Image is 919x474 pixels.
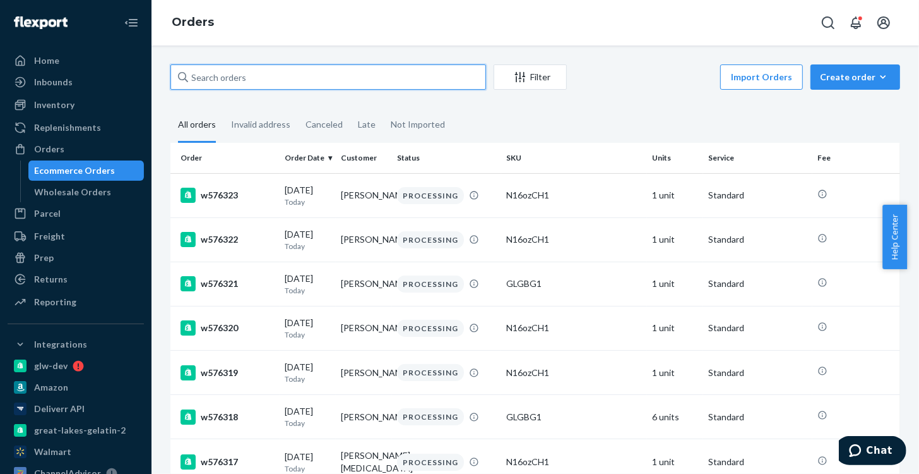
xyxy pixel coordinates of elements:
a: Home [8,51,144,71]
button: Close Navigation [119,10,144,35]
div: All orders [178,108,216,143]
td: [PERSON_NAME] [336,173,392,217]
a: Orders [172,15,214,29]
p: Standard [708,456,807,468]
a: Inventory [8,95,144,115]
a: Ecommerce Orders [28,161,145,181]
div: Home [34,54,59,67]
th: SKU [501,143,647,173]
img: Flexport logo [14,16,68,29]
p: Today [285,285,331,296]
div: Replenishments [34,121,101,134]
td: 1 unit [647,306,703,350]
a: Amazon [8,377,144,398]
p: Standard [708,367,807,379]
div: PROCESSING [397,187,464,204]
div: Prep [34,252,54,264]
div: [DATE] [285,228,331,252]
p: Standard [708,277,807,290]
th: Order [170,143,280,173]
a: Wholesale Orders [28,182,145,202]
th: Service [703,143,812,173]
th: Fee [812,143,900,173]
input: Search orders [170,64,486,90]
th: Order Date [280,143,336,173]
button: Help Center [882,205,907,269]
div: Invalid address [231,108,290,141]
a: glw-dev [8,356,144,376]
div: Amazon [34,381,68,394]
div: Wholesale Orders [35,186,112,198]
div: w576321 [181,276,275,291]
button: Import Orders [720,64,803,90]
p: Standard [708,233,807,246]
div: Canceled [305,108,343,141]
div: great-lakes-gelatin-2 [34,424,126,437]
a: Walmart [8,442,144,462]
div: PROCESSING [397,276,464,293]
div: N16ozCH1 [506,233,642,246]
div: w576322 [181,232,275,247]
div: Not Imported [391,108,445,141]
div: N16ozCH1 [506,456,642,468]
div: Filter [494,71,566,83]
p: Today [285,418,331,428]
div: PROCESSING [397,231,464,248]
div: Inventory [34,99,74,111]
div: glw-dev [34,360,68,372]
div: [DATE] [285,184,331,207]
button: Open Search Box [815,10,841,35]
div: w576323 [181,188,275,203]
div: PROCESSING [397,454,464,471]
td: [PERSON_NAME] [336,217,392,262]
div: Reporting [34,296,76,308]
p: Today [285,197,331,207]
div: Inbounds [34,76,73,88]
a: Inbounds [8,72,144,92]
td: [PERSON_NAME] [336,306,392,350]
p: Standard [708,189,807,202]
div: [DATE] [285,451,331,474]
div: PROCESSING [397,320,464,337]
div: Deliverr API [34,403,85,415]
th: Status [392,143,501,173]
td: 1 unit [647,173,703,217]
div: GLGBG1 [506,277,642,290]
p: Standard [708,411,807,423]
div: w576319 [181,365,275,380]
ol: breadcrumbs [162,4,224,41]
div: N16ozCH1 [506,367,642,379]
div: PROCESSING [397,408,464,425]
th: Units [647,143,703,173]
div: Customer [341,152,387,163]
div: w576317 [181,454,275,470]
div: N16ozCH1 [506,322,642,334]
div: PROCESSING [397,364,464,381]
button: Open notifications [843,10,869,35]
div: Ecommerce Orders [35,164,116,177]
div: Walmart [34,446,71,458]
iframe: Opens a widget where you can chat to one of our agents [839,436,906,468]
div: [DATE] [285,317,331,340]
p: Today [285,374,331,384]
td: 1 unit [647,217,703,262]
div: w576318 [181,410,275,425]
div: [DATE] [285,272,331,296]
td: [PERSON_NAME] [336,351,392,395]
button: Create order [810,64,900,90]
td: 1 unit [647,262,703,306]
div: Integrations [34,338,87,351]
div: [DATE] [285,361,331,384]
div: Create order [820,71,891,83]
div: [DATE] [285,405,331,428]
p: Today [285,329,331,340]
button: Filter [494,64,567,90]
div: N16ozCH1 [506,189,642,202]
td: [PERSON_NAME] [336,395,392,439]
div: Late [358,108,376,141]
p: Today [285,463,331,474]
p: Today [285,241,331,252]
a: Deliverr API [8,399,144,419]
